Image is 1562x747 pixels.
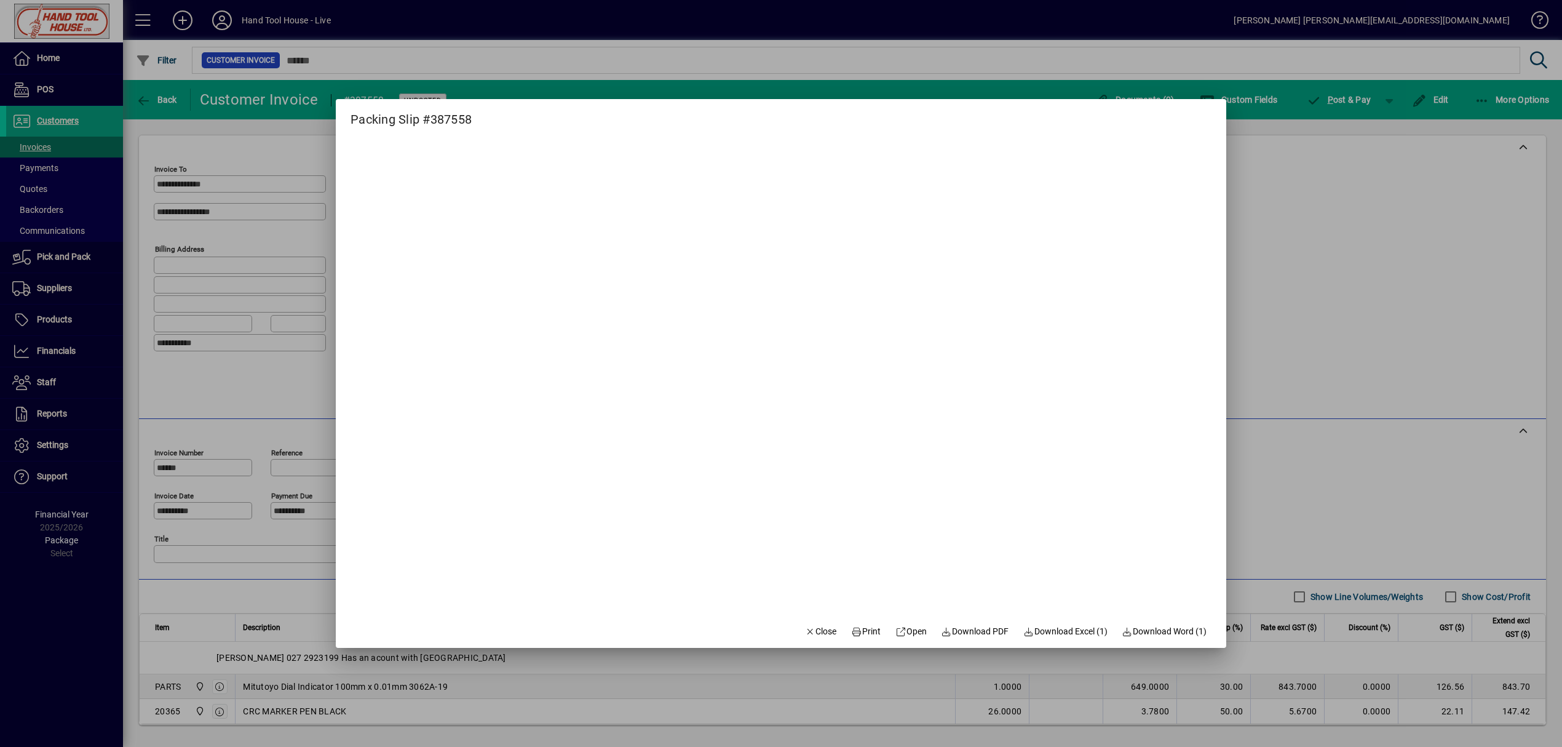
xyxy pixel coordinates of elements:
[1117,621,1212,643] button: Download Word (1)
[851,625,881,638] span: Print
[846,621,886,643] button: Print
[942,625,1009,638] span: Download PDF
[1122,625,1207,638] span: Download Word (1)
[805,625,837,638] span: Close
[1023,625,1108,638] span: Download Excel (1)
[800,621,842,643] button: Close
[1018,621,1112,643] button: Download Excel (1)
[336,99,486,129] h2: Packing Slip #387558
[895,625,927,638] span: Open
[890,621,932,643] a: Open
[937,621,1014,643] a: Download PDF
